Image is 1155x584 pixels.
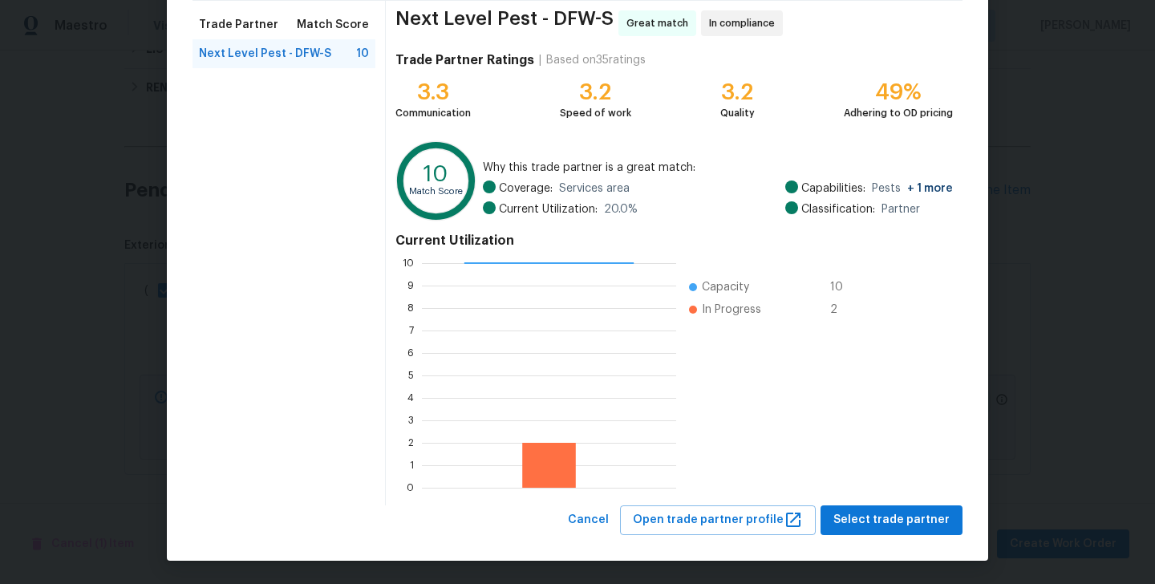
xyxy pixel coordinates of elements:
button: Select trade partner [821,505,962,535]
span: Great match [626,15,695,31]
div: | [534,52,546,68]
div: 3.2 [720,84,755,100]
text: 1 [410,460,414,470]
text: 10 [423,163,448,185]
div: Quality [720,105,755,121]
span: 10 [356,46,369,62]
span: Next Level Pest - DFW-S [199,46,331,62]
span: Pests [872,180,953,197]
button: Open trade partner profile [620,505,816,535]
text: 6 [407,348,414,358]
text: 8 [407,303,414,313]
div: 3.2 [560,84,631,100]
text: 7 [409,326,414,335]
text: Match Score [409,187,463,196]
text: 2 [408,438,414,448]
div: Adhering to OD pricing [844,105,953,121]
text: 3 [408,416,414,425]
span: Match Score [297,17,369,33]
span: + 1 more [907,183,953,194]
text: 4 [407,393,414,403]
span: 20.0 % [604,201,638,217]
text: 10 [403,258,414,268]
span: Trade Partner [199,17,278,33]
span: 2 [830,302,856,318]
span: Next Level Pest - DFW-S [395,10,614,36]
div: 49% [844,84,953,100]
span: Classification: [801,201,875,217]
div: Based on 35 ratings [546,52,646,68]
text: 0 [407,483,414,493]
h4: Current Utilization [395,233,953,249]
div: 3.3 [395,84,471,100]
text: 5 [408,371,414,380]
span: In Progress [702,302,761,318]
div: Speed of work [560,105,631,121]
text: 9 [407,281,414,290]
span: Partner [881,201,920,217]
div: Communication [395,105,471,121]
span: 10 [830,279,856,295]
button: Cancel [561,505,615,535]
span: In compliance [709,15,781,31]
span: Current Utilization: [499,201,598,217]
span: Cancel [568,510,609,530]
span: Coverage: [499,180,553,197]
span: Services area [559,180,630,197]
span: Capabilities: [801,180,865,197]
span: Why this trade partner is a great match: [483,160,953,176]
span: Capacity [702,279,749,295]
h4: Trade Partner Ratings [395,52,534,68]
span: Open trade partner profile [633,510,803,530]
span: Select trade partner [833,510,950,530]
